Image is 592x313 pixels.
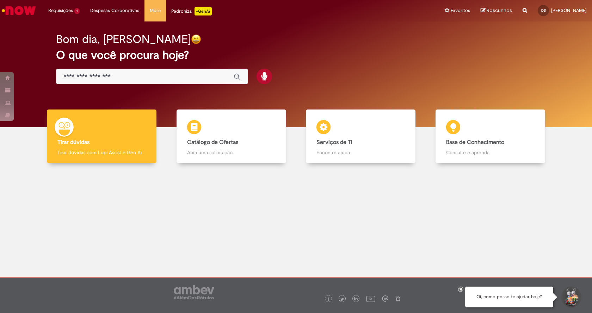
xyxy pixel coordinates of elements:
[316,149,405,156] p: Encontre ajuda
[171,7,212,15] div: Padroniza
[174,285,214,299] img: logo_footer_ambev_rotulo_gray.png
[327,298,330,301] img: logo_footer_facebook.png
[551,7,587,13] span: [PERSON_NAME]
[37,109,167,163] a: Tirar dúvidas Tirar dúvidas com Lupi Assist e Gen Ai
[446,149,535,156] p: Consulte e aprenda
[487,7,512,14] span: Rascunhos
[382,295,388,302] img: logo_footer_workplace.png
[57,139,90,146] b: Tirar dúvidas
[195,7,212,15] p: +GenAi
[340,298,344,301] img: logo_footer_twitter.png
[48,7,73,14] span: Requisições
[56,33,191,45] h2: Bom dia, [PERSON_NAME]
[395,295,401,302] img: logo_footer_naosei.png
[57,149,146,156] p: Tirar dúvidas com Lupi Assist e Gen Ai
[187,139,238,146] b: Catálogo de Ofertas
[150,7,161,14] span: More
[366,294,375,303] img: logo_footer_youtube.png
[354,297,358,301] img: logo_footer_linkedin.png
[560,287,581,308] button: Iniciar Conversa de Suporte
[426,109,555,163] a: Base de Conhecimento Consulte e aprenda
[56,49,536,61] h2: O que você procura hoje?
[1,4,37,18] img: ServiceNow
[541,8,546,13] span: DS
[481,7,512,14] a: Rascunhos
[74,8,80,14] span: 1
[316,139,352,146] b: Serviços de TI
[187,149,276,156] p: Abra uma solicitação
[446,139,504,146] b: Base de Conhecimento
[167,109,296,163] a: Catálogo de Ofertas Abra uma solicitação
[90,7,139,14] span: Despesas Corporativas
[451,7,470,14] span: Favoritos
[296,109,426,163] a: Serviços de TI Encontre ajuda
[191,34,201,44] img: happy-face.png
[465,287,553,307] div: Oi, como posso te ajudar hoje?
